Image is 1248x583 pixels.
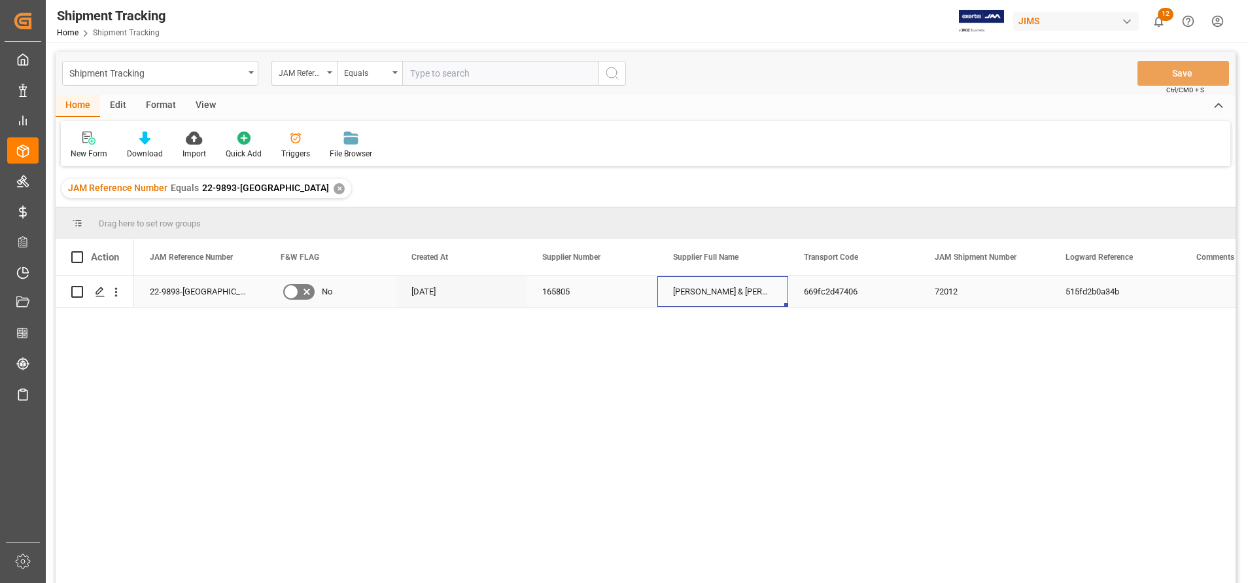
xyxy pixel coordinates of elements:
span: JAM Reference Number [150,253,233,262]
span: JAM Shipment Number [935,253,1016,262]
div: View [186,95,226,117]
div: New Form [71,148,107,160]
div: Shipment Tracking [57,6,165,26]
div: ✕ [334,183,345,194]
span: 22-9893-[GEOGRAPHIC_DATA] [202,183,329,193]
button: open menu [62,61,258,86]
div: Home [56,95,100,117]
button: show 12 new notifications [1144,7,1173,36]
button: search button [598,61,626,86]
div: Download [127,148,163,160]
button: Help Center [1173,7,1203,36]
div: Action [91,251,119,263]
div: 72012 [919,276,1050,307]
div: [DATE] [396,276,527,307]
button: Save [1137,61,1229,86]
div: Format [136,95,186,117]
div: Triggers [281,148,310,160]
span: Supplier Number [542,253,600,262]
span: Logward Reference [1066,253,1133,262]
div: JIMS [1013,12,1139,31]
button: JIMS [1013,9,1144,33]
div: File Browser [330,148,372,160]
span: F&W FLAG [281,253,319,262]
div: 515fd2b0a34b [1050,276,1181,307]
span: Equals [171,183,199,193]
div: Edit [100,95,136,117]
div: [PERSON_NAME] & [PERSON_NAME] (W/T*)- [657,276,788,307]
span: Drag here to set row groups [99,219,201,228]
a: Home [57,28,78,37]
img: Exertis%20JAM%20-%20Email%20Logo.jpg_1722504956.jpg [959,10,1004,33]
div: Quick Add [226,148,262,160]
div: JAM Reference Number [279,64,323,79]
span: No [322,277,332,307]
span: Supplier Full Name [673,253,738,262]
span: 12 [1158,8,1173,21]
div: 165805 [527,276,657,307]
input: Type to search [402,61,598,86]
span: Created At [411,253,448,262]
button: open menu [337,61,402,86]
span: Ctrl/CMD + S [1166,85,1204,95]
div: Shipment Tracking [69,64,244,80]
div: Equals [344,64,389,79]
div: 22-9893-[GEOGRAPHIC_DATA] [134,276,265,307]
div: Press SPACE to select this row. [56,276,134,308]
button: open menu [271,61,337,86]
div: Import [182,148,206,160]
span: Transport Code [804,253,858,262]
span: JAM Reference Number [68,183,167,193]
div: 669fc2d47406 [788,276,919,307]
